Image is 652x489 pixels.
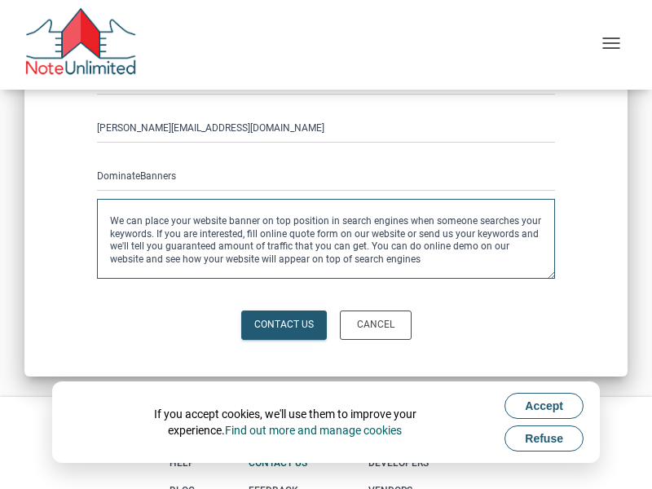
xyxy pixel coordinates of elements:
[504,393,584,419] button: Accept
[24,8,137,81] img: NoteUnlimited
[241,311,327,340] button: Contact Us
[117,406,452,438] div: If you accept cookies, we'll use them to improve your experience.
[165,449,220,477] a: Help
[225,424,402,437] a: Find out more and manage cookies
[525,432,563,445] span: Refuse
[504,425,584,452] button: Refuse
[364,449,487,477] a: Developers
[357,318,394,333] div: Cancel
[340,311,412,340] a: Cancel
[97,113,555,143] input: Email
[254,318,314,333] div: Contact Us
[97,161,555,191] input: Subject
[525,399,563,412] span: Accept
[244,449,340,477] a: Contact Us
